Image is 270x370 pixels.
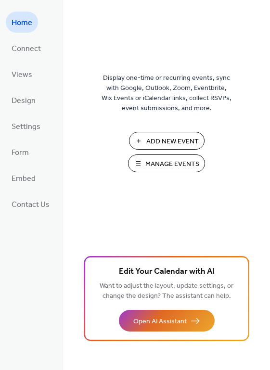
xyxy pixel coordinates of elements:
span: Design [12,93,36,109]
a: Embed [6,167,41,189]
a: Form [6,141,35,163]
span: Edit Your Calendar with AI [119,265,215,279]
span: Contact Us [12,197,50,213]
span: Home [12,15,32,31]
span: Add New Event [146,137,199,147]
a: Connect [6,38,47,59]
a: Home [6,12,38,33]
span: Want to adjust the layout, update settings, or change the design? The assistant can help. [100,280,233,303]
a: Views [6,64,38,85]
span: Connect [12,41,41,57]
span: Manage Events [145,159,199,169]
span: Settings [12,119,40,135]
span: Views [12,67,32,83]
a: Contact Us [6,193,55,215]
button: Manage Events [128,154,205,172]
button: Open AI Assistant [119,310,215,332]
span: Embed [12,171,36,187]
a: Design [6,89,41,111]
a: Settings [6,115,46,137]
button: Add New Event [129,132,205,150]
span: Display one-time or recurring events, sync with Google, Outlook, Zoom, Eventbrite, Wix Events or ... [102,73,231,114]
span: Open AI Assistant [133,317,187,327]
span: Form [12,145,29,161]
